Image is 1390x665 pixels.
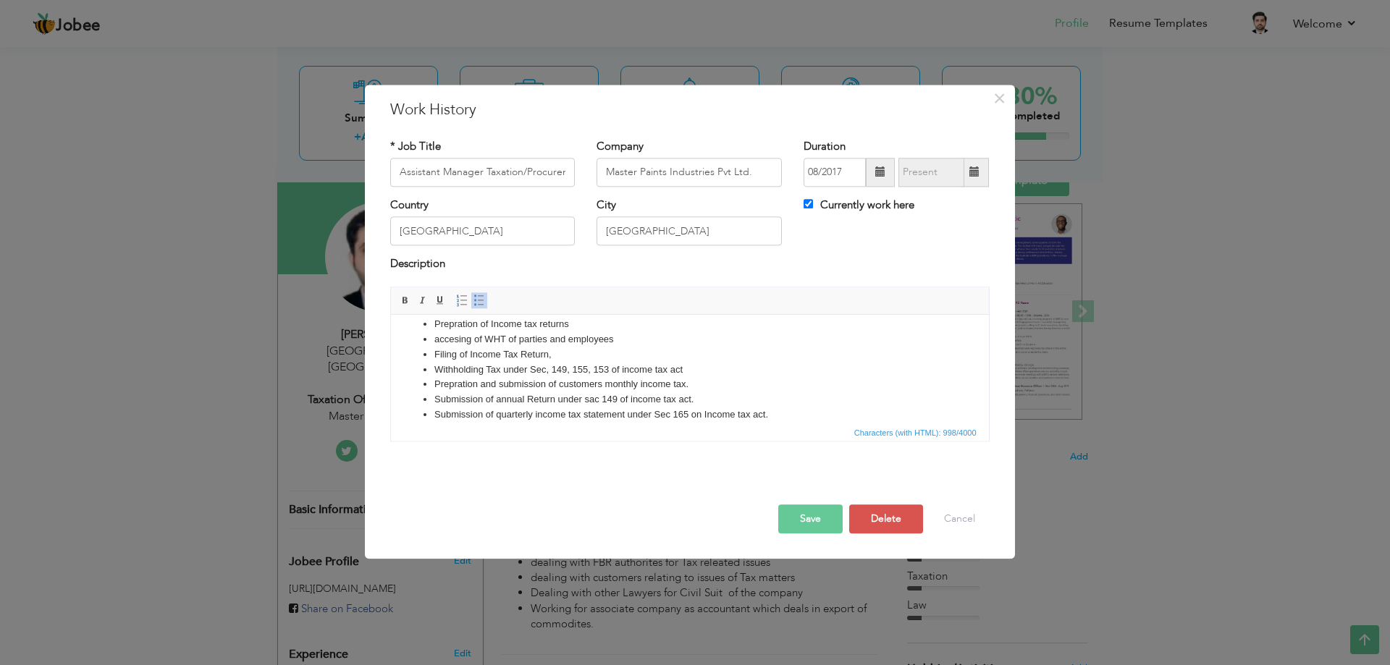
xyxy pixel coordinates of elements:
label: Company [597,139,644,154]
a: Bold [397,292,413,308]
span: Characters (with HTML): 998/4000 [851,426,980,439]
button: Cancel [930,504,990,533]
label: Duration [804,139,846,154]
iframe: Rich Text Editor, workEditor [391,315,989,423]
label: City [597,198,616,213]
a: Italic [415,292,431,308]
input: Currently work here [804,199,813,208]
a: Insert/Remove Bulleted List [471,292,487,308]
label: Currently work here [804,198,914,213]
h3: Work History [390,99,990,121]
a: Insert/Remove Numbered List [454,292,470,308]
input: From [804,158,866,187]
label: * Job Title [390,139,441,154]
input: Present [898,158,964,187]
span: × [993,85,1006,111]
a: Underline [432,292,448,308]
button: Close [988,87,1011,110]
div: Statistics [851,426,981,439]
label: Country [390,198,429,213]
button: Delete [849,504,923,533]
label: Description [390,257,445,272]
button: Save [778,504,843,533]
